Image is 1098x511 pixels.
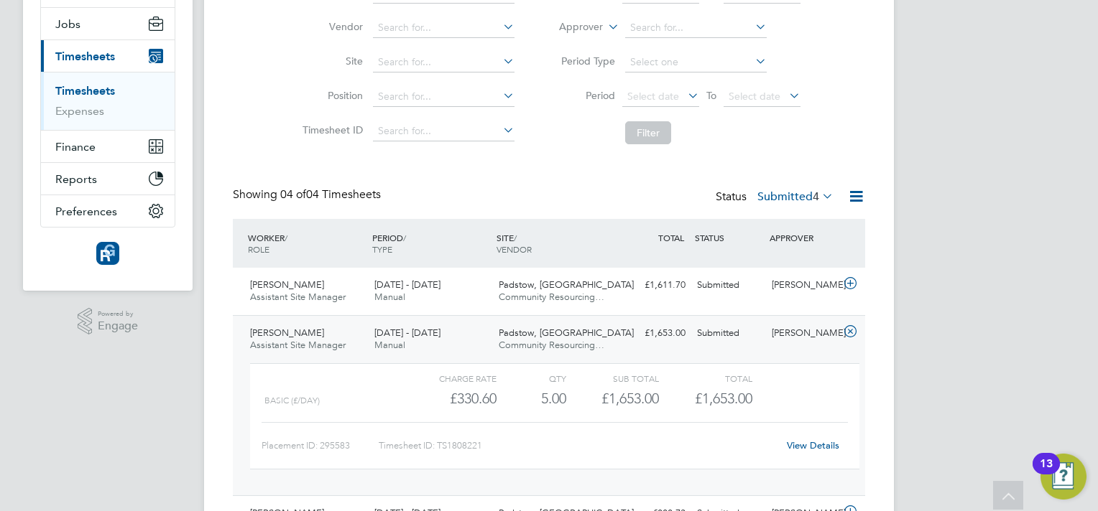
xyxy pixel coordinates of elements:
div: STATUS [691,225,766,250]
input: Search for... [625,18,767,38]
div: PERIOD [369,225,493,262]
span: Manual [374,291,405,303]
div: [PERSON_NAME] [766,273,841,297]
label: Position [298,89,363,102]
span: Community Resourcing… [499,339,604,351]
div: WORKER [244,225,369,262]
input: Search for... [373,52,515,72]
a: View Details [787,439,839,451]
span: 4 [813,189,819,204]
div: APPROVER [766,225,841,250]
div: Submitted [691,322,766,345]
span: £1,653.00 [695,390,752,407]
div: Submitted [691,273,766,297]
button: Filter [625,121,671,144]
div: [PERSON_NAME] [766,322,841,345]
div: Timesheets [41,72,175,130]
span: Engage [98,320,138,332]
span: [DATE] - [DATE] [374,327,440,339]
label: Submitted [757,189,834,204]
button: Jobs [41,8,175,39]
label: Timesheet ID [298,123,363,136]
span: VENDOR [497,243,532,255]
label: Site [298,55,363,67]
span: Preferences [55,205,117,218]
span: Assistant Site Manager [250,291,346,303]
a: Go to home page [40,242,175,265]
a: Timesheets [55,84,115,98]
span: Padstow, [GEOGRAPHIC_DATA] [499,278,634,291]
label: Period [550,89,615,102]
span: TOTAL [658,232,684,243]
span: Manual [374,339,405,351]
span: [PERSON_NAME] [250,327,324,339]
span: [DATE] - [DATE] [374,278,440,291]
span: / [514,232,517,243]
div: Timesheet ID: TS1808221 [379,434,778,457]
div: 13 [1040,464,1053,482]
span: To [702,86,721,105]
button: Reports [41,163,175,194]
input: Select one [625,52,767,72]
a: Expenses [55,104,104,118]
span: Finance [55,140,96,154]
span: / [403,232,406,243]
span: Basic (£/day) [264,395,320,405]
button: Finance [41,131,175,162]
label: Approver [538,20,603,34]
button: Preferences [41,195,175,227]
span: Select date [627,90,679,103]
span: Assistant Site Manager [250,339,346,351]
span: Community Resourcing… [499,291,604,303]
div: Placement ID: 295583 [262,434,379,457]
div: £1,653.00 [617,322,691,345]
input: Search for... [373,18,515,38]
div: Charge rate [404,370,497,387]
input: Search for... [373,121,515,141]
div: Total [659,370,752,387]
label: Vendor [298,20,363,33]
div: QTY [497,370,566,387]
span: Padstow, [GEOGRAPHIC_DATA] [499,327,634,339]
div: Showing [233,187,384,202]
button: Open Resource Center, 13 new notifications [1041,454,1087,500]
input: Search for... [373,87,515,107]
span: Powered by [98,308,138,320]
div: £1,611.70 [617,273,691,297]
div: £330.60 [404,387,497,411]
span: Select date [729,90,780,103]
span: ROLE [248,243,269,255]
span: Jobs [55,17,80,31]
a: Powered byEngage [78,308,139,335]
div: Status [716,187,836,207]
div: Sub Total [566,370,659,387]
span: Timesheets [55,50,115,63]
button: Timesheets [41,40,175,72]
span: Reports [55,172,97,186]
span: 04 Timesheets [280,187,381,202]
span: / [285,232,287,243]
div: 5.00 [497,387,566,411]
span: [PERSON_NAME] [250,278,324,291]
label: Period Type [550,55,615,67]
div: £1,653.00 [566,387,659,411]
div: SITE [493,225,617,262]
span: TYPE [372,243,392,255]
span: 04 of [280,187,306,202]
img: resourcinggroup-logo-retina.png [96,242,119,265]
